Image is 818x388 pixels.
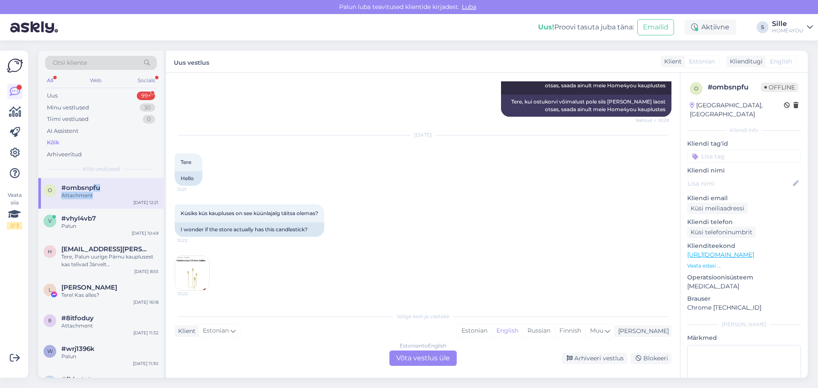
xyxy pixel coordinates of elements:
span: Liis Leesi [61,284,117,291]
button: Emailid [637,19,674,35]
div: [PERSON_NAME] [615,327,669,336]
img: Attachment [175,256,209,290]
div: Tere, kui ostukorvi võimalust pole siis [PERSON_NAME] laost otsas, saada ainult meie Home4you kau... [501,95,671,117]
div: Klient [175,327,196,336]
span: #ombsnpfu [61,184,100,192]
div: Russian [523,325,555,337]
span: Nähtud ✓ 10:29 [636,117,669,124]
div: Tere! Kas alles? [61,291,158,299]
div: Palun [61,222,158,230]
a: [URL][DOMAIN_NAME] [687,251,754,259]
input: Lisa nimi [688,179,791,188]
div: Attachment [61,322,158,330]
div: AI Assistent [47,127,78,135]
p: Chrome [TECHNICAL_ID] [687,303,801,312]
span: h [48,248,52,255]
span: L [49,287,52,293]
p: Kliendi tag'id [687,139,801,148]
div: Küsi telefoninumbrit [687,227,756,238]
p: Klienditeekond [687,241,801,250]
div: Estonian to English [400,342,446,350]
div: English [492,325,523,337]
div: Arhiveeri vestlus [562,353,627,364]
div: [DATE] [175,131,671,139]
label: Uus vestlus [174,56,209,67]
span: Estonian [203,326,229,336]
span: Tere [181,159,191,165]
div: Klient [661,57,682,66]
div: All [45,75,55,86]
div: S [757,21,769,33]
span: w [47,348,53,354]
div: Hello [175,171,202,186]
div: Klienditugi [726,57,763,66]
div: [DATE] 8:55 [134,268,158,275]
div: 99+ [137,92,155,100]
span: Luba [459,3,479,11]
p: Kliendi telefon [687,218,801,227]
p: Brauser [687,294,801,303]
span: Estonian [689,57,715,66]
p: [MEDICAL_DATA] [687,282,801,291]
div: [DATE] 11:30 [133,360,158,367]
span: Otsi kliente [53,58,87,67]
span: #vhyl4vb7 [61,215,96,222]
div: Tere, Palun uurige Pärnu kauplusest kas telivad Järvelt [GEOGRAPHIC_DATA] poodi. [61,253,158,268]
div: Sille [772,20,804,27]
div: Proovi tasuta juba täna: [538,22,634,32]
span: #8itfoduy [61,314,94,322]
div: [DATE] 12:21 [133,199,158,206]
p: Kliendi nimi [687,166,801,175]
div: Attachment [61,192,158,199]
span: o [694,85,698,92]
div: [GEOGRAPHIC_DATA], [GEOGRAPHIC_DATA] [690,101,784,119]
div: 2 / 3 [7,222,22,230]
span: #fhbntqtr [61,376,93,383]
div: I wonder if the store actually has this candlestick? [175,222,324,237]
div: [DATE] 16:18 [133,299,158,305]
div: HOME4YOU [772,27,804,34]
div: Palun [61,353,158,360]
div: Vaata siia [7,191,22,230]
div: Võta vestlus üle [389,351,457,366]
span: English [770,57,792,66]
div: Estonian [457,325,492,337]
div: Valige keel ja vastake [175,313,671,320]
span: 12:22 [177,237,209,244]
div: 30 [140,103,155,112]
div: 0 [143,115,155,124]
span: v [48,218,52,224]
p: Kliendi email [687,194,801,203]
div: Aktiivne [684,20,736,35]
span: 12:21 [177,186,209,193]
div: # ombsnpfu [708,82,761,92]
div: Tiimi vestlused [47,115,89,124]
p: Märkmed [687,333,801,342]
input: Lisa tag [687,150,801,163]
span: #wrj1396k [61,345,95,353]
div: Küsi meiliaadressi [687,203,748,214]
div: [DATE] 10:49 [132,230,158,236]
div: Web [88,75,103,86]
div: Finnish [555,325,585,337]
span: hannaliisa.holm@gmail.com [61,245,150,253]
span: 12:22 [178,290,210,297]
span: Muu [590,327,603,334]
p: Vaata edasi ... [687,262,801,270]
div: Arhiveeritud [47,150,82,159]
div: [DATE] 11:32 [133,330,158,336]
span: 8 [48,317,52,324]
div: Socials [136,75,157,86]
div: Blokeeri [631,353,671,364]
b: Uus! [538,23,554,31]
img: Askly Logo [7,57,23,74]
a: SilleHOME4YOU [772,20,813,34]
span: Offline [761,83,798,92]
div: Kõik [47,138,59,147]
div: Kliendi info [687,126,801,134]
div: Minu vestlused [47,103,89,112]
div: Uus [47,92,58,100]
span: o [48,187,52,193]
span: Küsiks küs kaupluses on see küünlajalg täitsa olemas? [181,210,318,216]
p: Operatsioonisüsteem [687,273,801,282]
